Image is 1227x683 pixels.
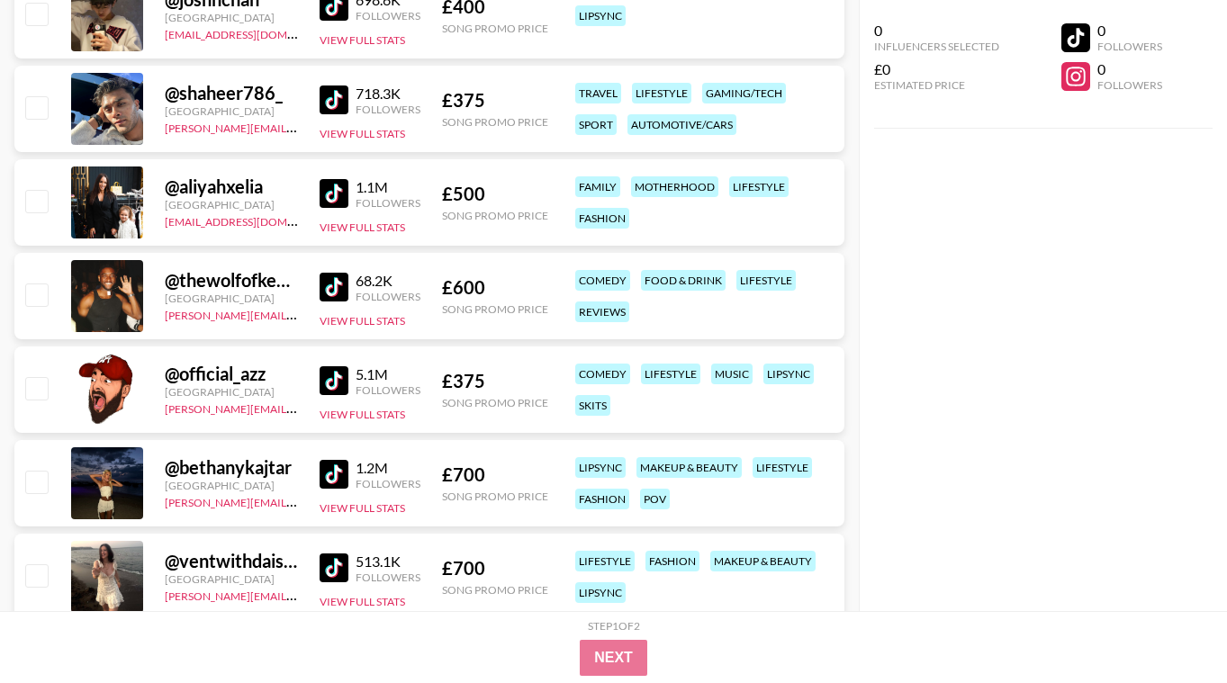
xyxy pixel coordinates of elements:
[356,196,420,210] div: Followers
[165,550,298,572] div: @ ventwithdaisy2
[753,457,812,478] div: lifestyle
[1097,22,1162,40] div: 0
[1097,40,1162,53] div: Followers
[356,459,420,477] div: 1.2M
[645,551,699,571] div: fashion
[165,11,298,24] div: [GEOGRAPHIC_DATA]
[575,457,626,478] div: lipsync
[356,272,420,290] div: 68.2K
[320,179,348,208] img: TikTok
[442,370,548,392] div: £ 375
[356,178,420,196] div: 1.1M
[356,553,420,571] div: 513.1K
[711,364,753,384] div: music
[575,395,610,416] div: skits
[320,127,405,140] button: View Full Stats
[442,583,548,597] div: Song Promo Price
[165,572,298,586] div: [GEOGRAPHIC_DATA]
[736,270,796,291] div: lifestyle
[320,314,405,328] button: View Full Stats
[165,492,431,509] a: [PERSON_NAME][EMAIL_ADDRESS][DOMAIN_NAME]
[320,501,405,515] button: View Full Stats
[442,463,548,486] div: £ 700
[442,490,548,503] div: Song Promo Price
[874,60,999,78] div: £0
[320,366,348,395] img: TikTok
[710,551,816,571] div: makeup & beauty
[641,364,700,384] div: lifestyle
[575,5,626,26] div: lipsync
[874,78,999,92] div: Estimated Price
[320,595,405,608] button: View Full Stats
[442,209,548,222] div: Song Promo Price
[165,479,298,492] div: [GEOGRAPHIC_DATA]
[640,489,670,509] div: pov
[442,276,548,299] div: £ 600
[165,305,431,322] a: [PERSON_NAME][EMAIL_ADDRESS][DOMAIN_NAME]
[442,89,548,112] div: £ 375
[442,22,548,35] div: Song Promo Price
[588,619,640,633] div: Step 1 of 2
[575,301,629,322] div: reviews
[165,586,431,603] a: [PERSON_NAME][EMAIL_ADDRESS][DOMAIN_NAME]
[575,208,629,229] div: fashion
[627,114,736,135] div: automotive/cars
[575,83,621,103] div: travel
[874,22,999,40] div: 0
[442,115,548,129] div: Song Promo Price
[356,477,420,490] div: Followers
[356,383,420,397] div: Followers
[356,290,420,303] div: Followers
[702,83,786,103] div: gaming/tech
[575,270,630,291] div: comedy
[165,118,431,135] a: [PERSON_NAME][EMAIL_ADDRESS][DOMAIN_NAME]
[320,553,348,582] img: TikTok
[874,40,999,53] div: Influencers Selected
[631,176,718,197] div: motherhood
[636,457,742,478] div: makeup & beauty
[729,176,789,197] div: lifestyle
[356,571,420,584] div: Followers
[356,9,420,22] div: Followers
[763,364,814,384] div: lipsync
[442,557,548,580] div: £ 700
[165,399,431,416] a: [PERSON_NAME][EMAIL_ADDRESS][DOMAIN_NAME]
[356,103,420,116] div: Followers
[575,582,626,603] div: lipsync
[575,114,617,135] div: sport
[1097,78,1162,92] div: Followers
[165,456,298,479] div: @ bethanykajtar
[442,183,548,205] div: £ 500
[165,175,298,198] div: @ aliyahxelia
[165,363,298,385] div: @ official_azz
[356,85,420,103] div: 718.3K
[575,176,620,197] div: family
[320,460,348,489] img: TikTok
[320,85,348,114] img: TikTok
[165,24,346,41] a: [EMAIL_ADDRESS][DOMAIN_NAME]
[575,364,630,384] div: comedy
[320,33,405,47] button: View Full Stats
[165,292,298,305] div: [GEOGRAPHIC_DATA]
[575,551,635,571] div: lifestyle
[580,640,647,676] button: Next
[320,273,348,301] img: TikTok
[442,396,548,409] div: Song Promo Price
[575,489,629,509] div: fashion
[165,104,298,118] div: [GEOGRAPHIC_DATA]
[356,365,420,383] div: 5.1M
[165,385,298,399] div: [GEOGRAPHIC_DATA]
[442,302,548,316] div: Song Promo Price
[641,270,726,291] div: food & drink
[632,83,691,103] div: lifestyle
[320,220,405,234] button: View Full Stats
[165,198,298,211] div: [GEOGRAPHIC_DATA]
[165,269,298,292] div: @ thewolfofkentlive
[165,211,346,229] a: [EMAIL_ADDRESS][DOMAIN_NAME]
[320,408,405,421] button: View Full Stats
[1097,60,1162,78] div: 0
[165,82,298,104] div: @ shaheer786_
